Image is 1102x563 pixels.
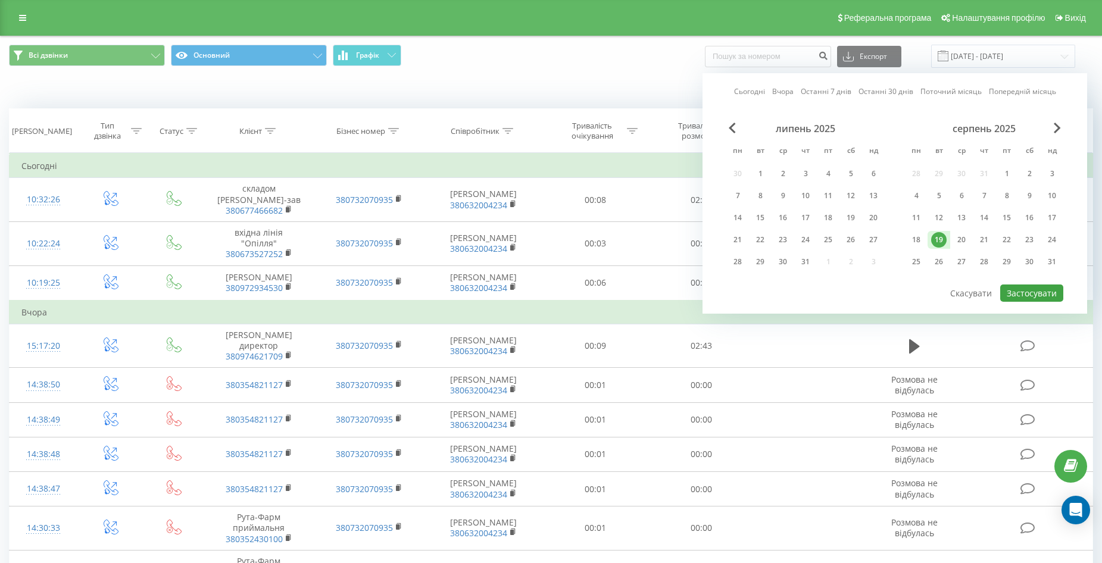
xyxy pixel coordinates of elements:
[450,419,507,430] a: 380632004234
[204,265,314,301] td: [PERSON_NAME]
[424,265,542,301] td: [PERSON_NAME]
[839,231,862,249] div: сб 26 лип 2025 р.
[973,231,995,249] div: чт 21 серп 2025 р.
[930,143,948,161] abbr: вівторок
[909,254,924,270] div: 25
[775,210,791,226] div: 16
[859,86,913,97] a: Останні 30 днів
[753,254,768,270] div: 29
[976,232,992,248] div: 21
[1041,187,1063,205] div: нд 10 серп 2025 р.
[705,46,831,67] input: Пошук за номером
[726,187,749,205] div: пн 7 лип 2025 р.
[953,143,970,161] abbr: середа
[866,188,881,204] div: 13
[542,472,648,506] td: 00:01
[844,13,932,23] span: Реферальна програма
[749,231,772,249] div: вт 22 лип 2025 р.
[1044,166,1060,182] div: 3
[749,165,772,183] div: вт 1 лип 2025 р.
[931,232,947,248] div: 19
[862,187,885,205] div: нд 13 лип 2025 р.
[542,368,648,402] td: 00:01
[952,13,1045,23] span: Налаштування профілю
[333,45,401,66] button: Графік
[730,254,745,270] div: 28
[450,489,507,500] a: 380632004234
[820,188,836,204] div: 11
[450,384,507,396] a: 380632004234
[451,126,500,136] div: Співробітник
[931,210,947,226] div: 12
[973,209,995,227] div: чт 14 серп 2025 р.
[450,453,507,465] a: 380632004234
[1062,496,1090,524] div: Open Intercom Messenger
[160,126,183,136] div: Статус
[336,379,393,390] a: 380732070935
[775,188,791,204] div: 9
[336,340,393,351] a: 380732070935
[843,166,859,182] div: 5
[751,143,769,161] abbr: вівторок
[909,210,924,226] div: 11
[21,517,65,540] div: 14:30:33
[891,517,938,539] span: Розмова не відбулась
[909,188,924,204] div: 4
[842,143,860,161] abbr: субота
[450,345,507,356] a: 380632004234
[239,126,262,136] div: Клієнт
[749,253,772,271] div: вт 29 лип 2025 р.
[542,178,648,222] td: 00:08
[843,210,859,226] div: 19
[542,221,648,265] td: 00:03
[999,232,1014,248] div: 22
[999,166,1014,182] div: 1
[798,254,813,270] div: 31
[648,437,754,471] td: 00:00
[648,402,754,437] td: 00:00
[356,51,379,60] span: Графік
[820,166,836,182] div: 4
[450,282,507,293] a: 380632004234
[9,45,165,66] button: Всі дзвінки
[772,231,794,249] div: ср 23 лип 2025 р.
[975,143,993,161] abbr: четвер
[999,210,1014,226] div: 15
[973,187,995,205] div: чт 7 серп 2025 р.
[801,86,851,97] a: Останні 7 днів
[995,187,1018,205] div: пт 8 серп 2025 р.
[794,187,817,205] div: чт 10 лип 2025 р.
[542,402,648,437] td: 00:01
[866,210,881,226] div: 20
[1044,232,1060,248] div: 24
[907,143,925,161] abbr: понеділок
[989,86,1056,97] a: Попередній місяць
[1018,253,1041,271] div: сб 30 серп 2025 р.
[817,209,839,227] div: пт 18 лип 2025 р.
[424,506,542,551] td: [PERSON_NAME]
[1018,165,1041,183] div: сб 2 серп 2025 р.
[21,443,65,466] div: 14:38:48
[450,199,507,211] a: 380632004234
[843,188,859,204] div: 12
[1018,209,1041,227] div: сб 16 серп 2025 р.
[648,324,754,368] td: 02:43
[794,253,817,271] div: чт 31 лип 2025 р.
[336,522,393,533] a: 380732070935
[794,165,817,183] div: чт 3 лип 2025 р.
[931,254,947,270] div: 26
[976,188,992,204] div: 7
[336,448,393,459] a: 380732070935
[226,483,283,495] a: 380354821127
[817,231,839,249] div: пт 25 лип 2025 р.
[734,86,765,97] a: Сьогодні
[648,506,754,551] td: 00:00
[950,253,973,271] div: ср 27 серп 2025 р.
[1022,166,1037,182] div: 2
[820,232,836,248] div: 25
[843,232,859,248] div: 26
[730,210,745,226] div: 14
[730,232,745,248] div: 21
[954,232,969,248] div: 20
[88,121,128,141] div: Тип дзвінка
